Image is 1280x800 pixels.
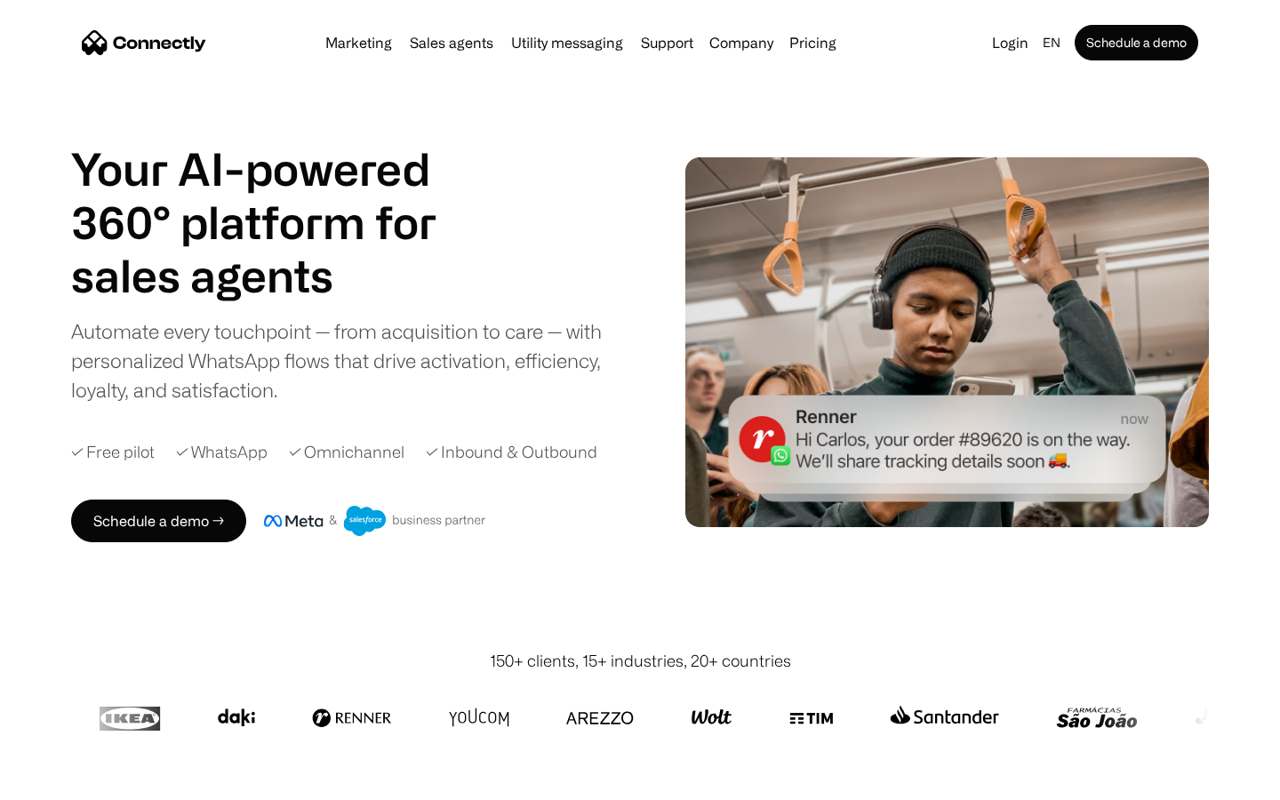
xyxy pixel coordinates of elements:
[71,249,480,302] h1: sales agents
[18,767,107,794] aside: Language selected: English
[264,506,486,536] img: Meta and Salesforce business partner badge.
[490,649,791,673] div: 150+ clients, 15+ industries, 20+ countries
[71,440,155,464] div: ✓ Free pilot
[318,36,399,50] a: Marketing
[426,440,597,464] div: ✓ Inbound & Outbound
[71,500,246,542] a: Schedule a demo →
[403,36,500,50] a: Sales agents
[289,440,404,464] div: ✓ Omnichannel
[782,36,844,50] a: Pricing
[709,30,773,55] div: Company
[1043,30,1060,55] div: en
[634,36,700,50] a: Support
[36,769,107,794] ul: Language list
[985,30,1036,55] a: Login
[71,316,631,404] div: Automate every touchpoint — from acquisition to care — with personalized WhatsApp flows that driv...
[504,36,630,50] a: Utility messaging
[71,142,480,249] h1: Your AI-powered 360° platform for
[176,440,268,464] div: ✓ WhatsApp
[1075,25,1198,60] a: Schedule a demo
